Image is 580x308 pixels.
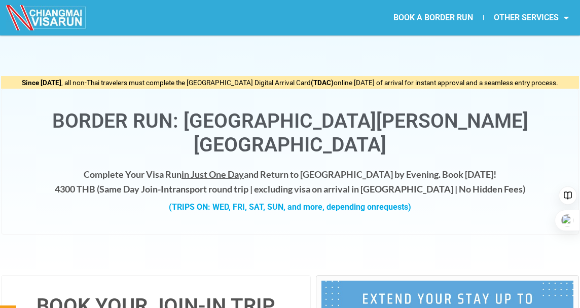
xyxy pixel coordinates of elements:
strong: (TRIPS ON: WED, FRI, SAT, SUN, and more, depending on [169,202,411,212]
h1: Border Run: [GEOGRAPHIC_DATA][PERSON_NAME][GEOGRAPHIC_DATA] [12,109,568,157]
a: BOOK A BORDER RUN [383,6,483,29]
h4: Complete Your Visa Run and Return to [GEOGRAPHIC_DATA] by Evening. Book [DATE]! 4300 THB ( transp... [12,167,568,197]
span: requests) [376,202,411,212]
a: OTHER SERVICES [484,6,579,29]
nav: Menu [290,6,579,29]
span: , all non-Thai travelers must complete the [GEOGRAPHIC_DATA] Digital Arrival Card online [DATE] o... [22,79,558,87]
span: in Just One Day [182,169,244,180]
strong: Same Day Join-In [99,183,169,195]
strong: (TDAC) [311,79,334,87]
strong: Since [DATE] [22,79,61,87]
